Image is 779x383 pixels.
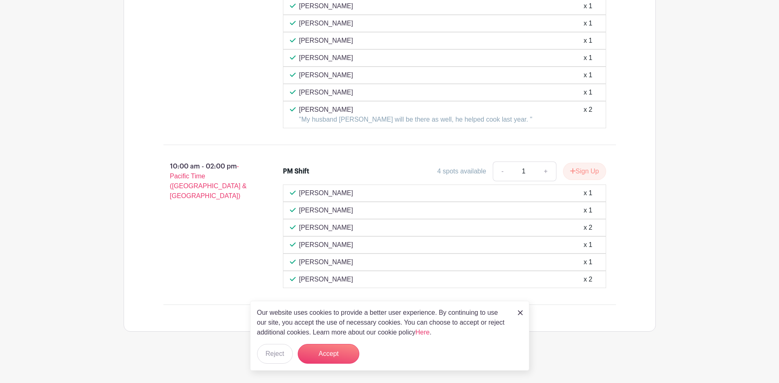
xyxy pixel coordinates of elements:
p: [PERSON_NAME] [299,240,353,250]
div: x 1 [584,257,592,267]
div: x 1 [584,1,592,11]
div: x 2 [584,275,592,284]
p: [PERSON_NAME] [299,223,353,233]
p: [PERSON_NAME] [299,1,353,11]
div: PM Shift [283,166,309,176]
a: Here [416,329,430,336]
span: - Pacific Time ([GEOGRAPHIC_DATA] & [GEOGRAPHIC_DATA]) [170,163,247,199]
div: 4 spots available [437,166,486,176]
img: close_button-5f87c8562297e5c2d7936805f587ecaba9071eb48480494691a3f1689db116b3.svg [518,310,523,315]
div: x 1 [584,205,592,215]
p: [PERSON_NAME] [299,105,532,115]
p: 10:00 am - 02:00 pm [150,158,270,204]
button: Accept [298,344,359,364]
p: [PERSON_NAME] [299,205,353,215]
div: x 1 [584,188,592,198]
div: x 1 [584,70,592,80]
div: x 1 [584,88,592,97]
div: x 1 [584,36,592,46]
div: x 2 [584,105,592,125]
p: [PERSON_NAME] [299,257,353,267]
p: [PERSON_NAME] [299,188,353,198]
a: + [535,162,556,181]
p: "My husband [PERSON_NAME] will be there as well, he helped cook last year. " [299,115,532,125]
button: Reject [257,344,293,364]
p: [PERSON_NAME] [299,53,353,63]
p: [PERSON_NAME] [299,275,353,284]
div: x 1 [584,18,592,28]
p: [PERSON_NAME] [299,36,353,46]
div: x 2 [584,223,592,233]
button: Sign Up [563,163,606,180]
p: Our website uses cookies to provide a better user experience. By continuing to use our site, you ... [257,308,509,337]
a: - [493,162,512,181]
div: x 1 [584,240,592,250]
p: [PERSON_NAME] [299,70,353,80]
p: [PERSON_NAME] [299,88,353,97]
p: [PERSON_NAME] [299,18,353,28]
div: x 1 [584,53,592,63]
